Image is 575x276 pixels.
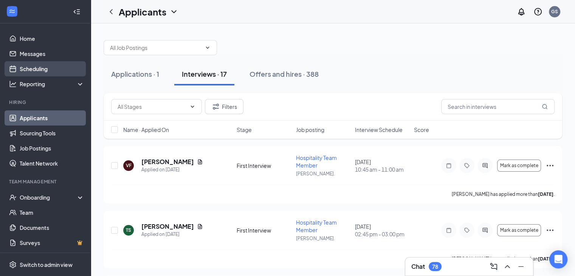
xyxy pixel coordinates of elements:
[141,166,203,174] div: Applied on [DATE]
[107,7,116,16] svg: ChevronLeft
[237,126,252,133] span: Stage
[20,156,84,171] a: Talent Network
[538,191,553,197] b: [DATE]
[355,158,409,173] div: [DATE]
[9,99,83,105] div: Hiring
[296,126,324,133] span: Job posting
[296,219,337,233] span: Hospitality Team Member
[205,45,211,51] svg: ChevronDown
[503,262,512,271] svg: ChevronUp
[20,141,84,156] a: Job Postings
[141,222,194,231] h5: [PERSON_NAME]
[20,80,85,88] div: Reporting
[517,7,526,16] svg: Notifications
[501,260,513,273] button: ChevronUp
[546,161,555,170] svg: Ellipses
[546,226,555,235] svg: Ellipses
[20,205,84,220] a: Team
[497,160,541,172] button: Mark as complete
[533,7,542,16] svg: QuestionInfo
[462,227,471,233] svg: Tag
[452,256,555,262] p: [PERSON_NAME] has applied more than .
[542,104,548,110] svg: MagnifyingGlass
[126,227,131,233] div: TS
[296,154,337,169] span: Hospitality Team Member
[197,159,203,165] svg: Document
[538,256,553,262] b: [DATE]
[414,126,429,133] span: Score
[20,46,84,61] a: Messages
[20,220,84,235] a: Documents
[296,235,350,242] p: [PERSON_NAME].
[20,126,84,141] a: Sourcing Tools
[480,227,490,233] svg: ActiveChat
[20,61,84,76] a: Scheduling
[119,5,166,18] h1: Applicants
[480,163,490,169] svg: ActiveChat
[355,126,403,133] span: Interview Schedule
[9,194,17,201] svg: UserCheck
[411,262,425,271] h3: Chat
[73,8,81,16] svg: Collapse
[111,69,159,79] div: Applications · 1
[355,166,409,173] span: 10:45 am - 11:00 am
[551,8,558,15] div: GS
[189,104,195,110] svg: ChevronDown
[432,264,438,270] div: 78
[497,224,541,236] button: Mark as complete
[488,260,500,273] button: ComposeMessage
[9,80,17,88] svg: Analysis
[489,262,498,271] svg: ComposeMessage
[110,43,201,52] input: All Job Postings
[118,102,186,111] input: All Stages
[20,110,84,126] a: Applicants
[549,250,567,268] div: Open Intercom Messenger
[20,261,73,268] div: Switch to admin view
[250,69,319,79] div: Offers and hires · 388
[444,227,453,233] svg: Note
[141,158,194,166] h5: [PERSON_NAME]
[452,191,555,197] p: [PERSON_NAME] has applied more than .
[8,8,16,15] svg: WorkstreamLogo
[237,226,291,234] div: First Interview
[141,231,203,238] div: Applied on [DATE]
[205,99,243,114] button: Filter Filters
[123,126,169,133] span: Name · Applied On
[355,230,409,238] span: 02:45 pm - 03:00 pm
[237,162,291,169] div: First Interview
[355,223,409,238] div: [DATE]
[515,260,527,273] button: Minimize
[182,69,227,79] div: Interviews · 17
[500,163,538,168] span: Mark as complete
[9,261,17,268] svg: Settings
[20,31,84,46] a: Home
[20,194,78,201] div: Onboarding
[441,99,555,114] input: Search in interviews
[197,223,203,229] svg: Document
[500,228,538,233] span: Mark as complete
[516,262,525,271] svg: Minimize
[211,102,220,111] svg: Filter
[169,7,178,16] svg: ChevronDown
[20,235,84,250] a: SurveysCrown
[296,171,350,177] p: [PERSON_NAME].
[444,163,453,169] svg: Note
[126,162,132,169] div: VF
[462,163,471,169] svg: Tag
[9,178,83,185] div: Team Management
